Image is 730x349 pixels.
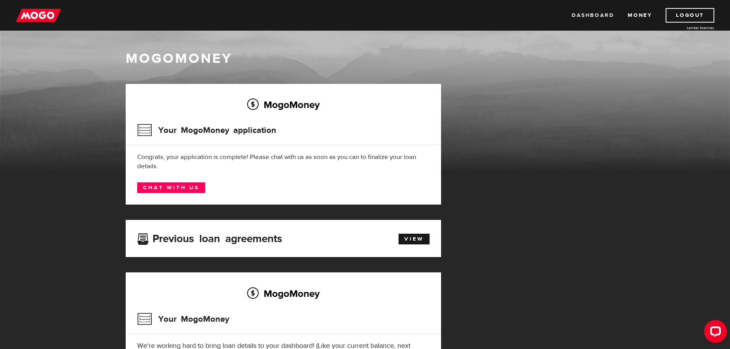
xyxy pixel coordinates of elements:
div: Congrats, your application is complete! Please chat with us as soon as you can to finalize your l... [137,152,430,171]
img: mogo_logo-11ee424be714fa7cbb0f0f49df9e16ec.png [16,8,61,23]
h2: MogoMoney [137,97,430,113]
h3: Your MogoMoney application [137,120,276,140]
iframe: LiveChat chat widget [698,317,730,349]
h1: MogoMoney [126,51,605,67]
a: Money [628,8,652,23]
a: Dashboard [572,8,614,23]
a: Chat with us [137,182,205,193]
a: Lender licences [657,25,714,31]
h2: MogoMoney [137,285,430,301]
a: Logout [666,8,714,23]
h3: Your MogoMoney [137,309,229,329]
h3: Previous loan agreements [137,233,282,242]
a: View [399,234,430,244]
